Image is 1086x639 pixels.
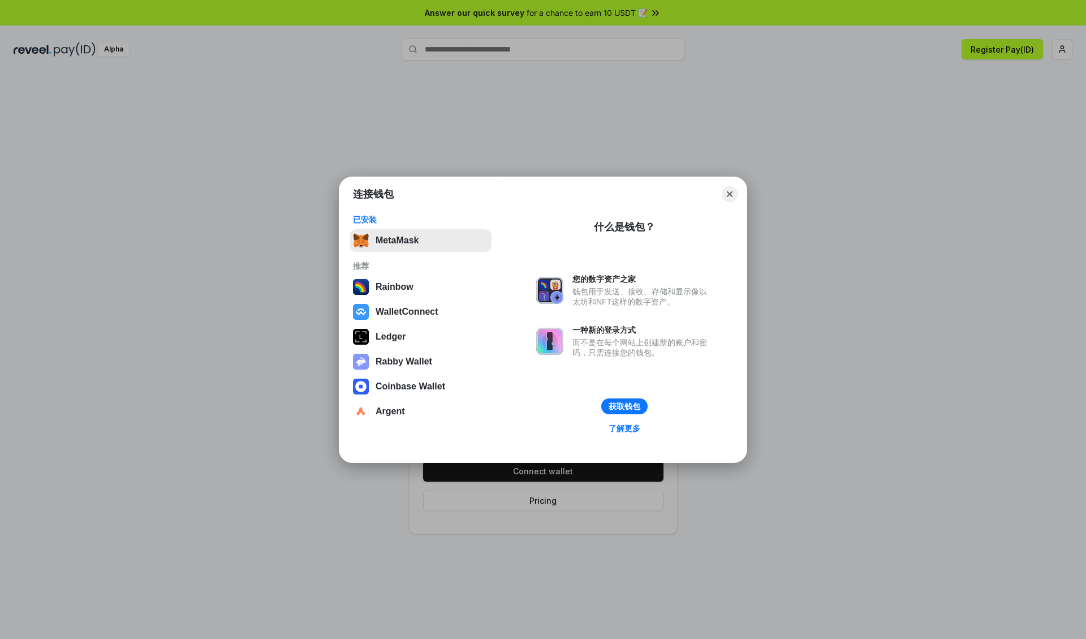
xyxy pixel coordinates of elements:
[353,304,369,320] img: svg+xml,%3Csvg%20width%3D%2228%22%20height%3D%2228%22%20viewBox%3D%220%200%2028%2028%22%20fill%3D...
[350,301,492,323] button: WalletConnect
[572,337,713,358] div: 而不是在每个网站上创建新的账户和密码，只需连接您的钱包。
[353,329,369,345] img: svg+xml,%3Csvg%20xmlns%3D%22http%3A%2F%2Fwww.w3.org%2F2000%2Fsvg%22%20width%3D%2228%22%20height%3...
[572,325,713,335] div: 一种新的登录方式
[350,400,492,423] button: Argent
[601,398,648,414] button: 获取钱包
[609,401,640,411] div: 获取钱包
[350,375,492,398] button: Coinbase Wallet
[350,229,492,252] button: MetaMask
[376,282,413,292] div: Rainbow
[572,286,713,307] div: 钱包用于发送、接收、存储和显示像以太坊和NFT这样的数字资产。
[722,186,738,202] button: Close
[353,379,369,394] img: svg+xml,%3Csvg%20width%3D%2228%22%20height%3D%2228%22%20viewBox%3D%220%200%2028%2028%22%20fill%3D...
[376,381,445,392] div: Coinbase Wallet
[353,233,369,248] img: svg+xml,%3Csvg%20fill%3D%22none%22%20height%3D%2233%22%20viewBox%3D%220%200%2035%2033%22%20width%...
[353,187,394,201] h1: 连接钱包
[376,307,438,317] div: WalletConnect
[376,357,432,367] div: Rabby Wallet
[353,261,488,271] div: 推荐
[350,276,492,298] button: Rainbow
[350,325,492,348] button: Ledger
[536,277,563,304] img: svg+xml,%3Csvg%20xmlns%3D%22http%3A%2F%2Fwww.w3.org%2F2000%2Fsvg%22%20fill%3D%22none%22%20viewBox...
[594,220,655,234] div: 什么是钱包？
[353,404,369,419] img: svg+xml,%3Csvg%20width%3D%2228%22%20height%3D%2228%22%20viewBox%3D%220%200%2028%2028%22%20fill%3D...
[376,332,406,342] div: Ledger
[353,354,369,370] img: svg+xml,%3Csvg%20xmlns%3D%22http%3A%2F%2Fwww.w3.org%2F2000%2Fsvg%22%20fill%3D%22none%22%20viewBox...
[376,406,405,417] div: Argent
[572,274,713,284] div: 您的数字资产之家
[602,421,647,436] a: 了解更多
[536,328,563,355] img: svg+xml,%3Csvg%20xmlns%3D%22http%3A%2F%2Fwww.w3.org%2F2000%2Fsvg%22%20fill%3D%22none%22%20viewBox...
[350,350,492,373] button: Rabby Wallet
[609,423,640,434] div: 了解更多
[376,235,419,246] div: MetaMask
[353,279,369,295] img: svg+xml,%3Csvg%20width%3D%22120%22%20height%3D%22120%22%20viewBox%3D%220%200%20120%20120%22%20fil...
[353,215,488,225] div: 已安装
